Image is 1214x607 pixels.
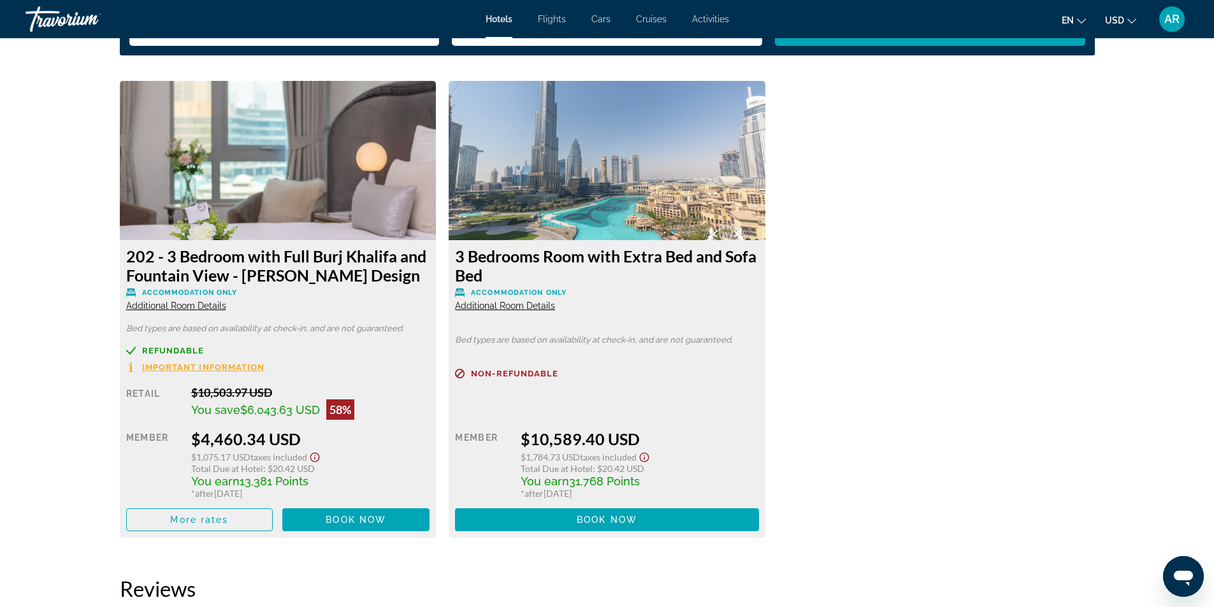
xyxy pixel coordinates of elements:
[1163,556,1204,597] iframe: Кнопка запуска окна обмена сообщениями
[521,452,580,462] span: $1,784.73 USD
[577,515,637,525] span: Book now
[126,429,182,499] div: Member
[191,452,250,462] span: $1,075.17 USD
[521,488,759,499] div: * [DATE]
[1062,11,1086,29] button: Change language
[170,515,228,525] span: More rates
[120,576,1095,601] h2: Reviews
[1105,15,1124,25] span: USD
[521,463,593,474] span: Total Due at Hotel
[524,488,544,499] span: after
[692,14,729,24] a: Activities
[449,81,765,240] img: 7bf0d511-5ab7-4d95-9218-6c2019184a7d.jpeg
[521,463,759,474] div: : $20.42 USD
[191,488,430,499] div: * [DATE]
[126,346,430,355] a: Refundable
[25,3,153,36] a: Travorium
[191,463,263,474] span: Total Due at Hotel
[591,14,611,24] a: Cars
[129,14,1085,46] div: Search widget
[126,508,273,531] button: More rates
[191,463,430,474] div: : $20.42 USD
[580,452,637,462] span: Taxes included
[455,246,759,285] h3: 3 Bedrooms Room with Extra Bed and Sofa Bed
[126,362,265,373] button: Important Information
[120,81,437,240] img: bf567c07-43ff-48e2-bf6e-01e06f493687.jpeg
[1062,15,1074,25] span: en
[240,403,320,417] span: $6,043.63 USD
[637,448,652,463] button: Show Taxes and Fees disclaimer
[326,399,354,420] div: 58%
[191,385,430,399] div: $10,503.97 USD
[282,508,430,531] button: Book now
[636,14,667,24] a: Cruises
[486,14,512,24] a: Hotels
[455,301,555,311] span: Additional Room Details
[307,448,322,463] button: Show Taxes and Fees disclaimer
[240,475,308,488] span: 13,381 Points
[126,246,430,285] h3: 202 - 3 Bedroom with Full Burj Khalifa and Fountain View - [PERSON_NAME] Design
[250,452,307,462] span: Taxes included
[538,14,566,24] a: Flights
[455,336,759,345] p: Bed types are based on availability at check-in, and are not guaranteed.
[129,14,440,46] button: Check-in date: Mar 20, 2026 Check-out date: Mar 25, 2026
[191,429,430,448] div: $4,460.34 USD
[455,429,510,499] div: Member
[191,403,240,417] span: You save
[471,289,567,297] span: Accommodation Only
[521,475,569,488] span: You earn
[126,324,430,333] p: Bed types are based on availability at check-in, and are not guaranteed.
[191,475,240,488] span: You earn
[569,475,640,488] span: 31,768 Points
[471,369,558,378] span: Non-refundable
[1105,11,1136,29] button: Change currency
[195,488,214,499] span: after
[142,289,238,297] span: Accommodation Only
[142,346,205,355] span: Refundable
[126,385,182,420] div: Retail
[142,363,265,371] span: Important Information
[126,301,226,311] span: Additional Room Details
[521,429,759,448] div: $10,589.40 USD
[1164,13,1180,25] span: AR
[455,508,759,531] button: Book now
[326,515,386,525] span: Book now
[1155,6,1189,32] button: User Menu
